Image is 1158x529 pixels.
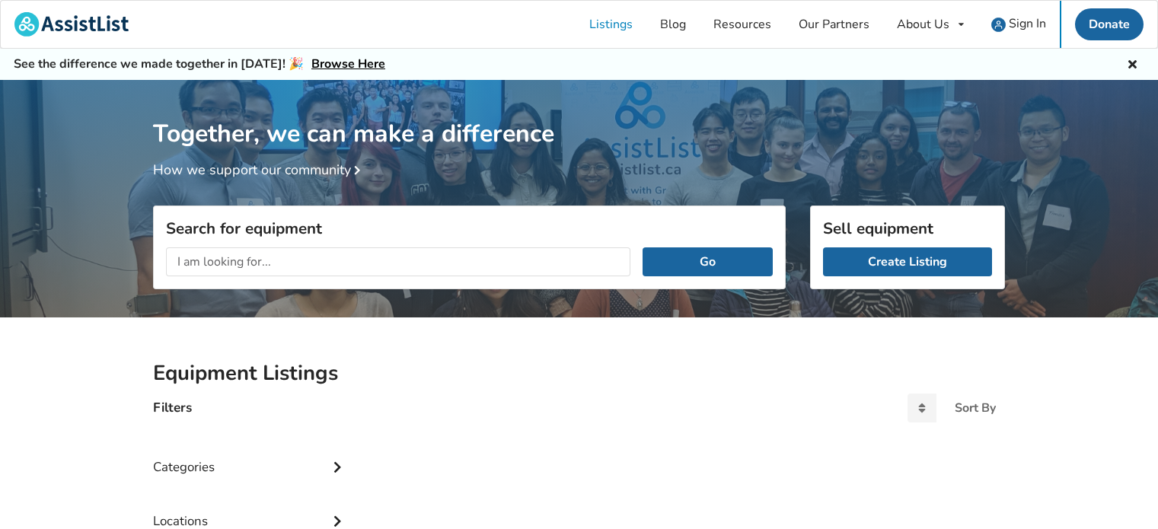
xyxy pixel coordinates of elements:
[14,56,385,72] h5: See the difference we made together in [DATE]! 🎉
[1009,15,1046,32] span: Sign In
[153,360,1005,387] h2: Equipment Listings
[978,1,1060,48] a: user icon Sign In
[153,161,366,179] a: How we support our community
[166,218,773,238] h3: Search for equipment
[153,399,192,416] h4: Filters
[643,247,773,276] button: Go
[576,1,646,48] a: Listings
[153,429,348,483] div: Categories
[823,218,992,238] h3: Sell equipment
[166,247,630,276] input: I am looking for...
[311,56,385,72] a: Browse Here
[785,1,883,48] a: Our Partners
[700,1,785,48] a: Resources
[823,247,992,276] a: Create Listing
[991,18,1006,32] img: user icon
[14,12,129,37] img: assistlist-logo
[153,80,1005,149] h1: Together, we can make a difference
[955,402,996,414] div: Sort By
[1075,8,1144,40] a: Donate
[646,1,700,48] a: Blog
[897,18,949,30] div: About Us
